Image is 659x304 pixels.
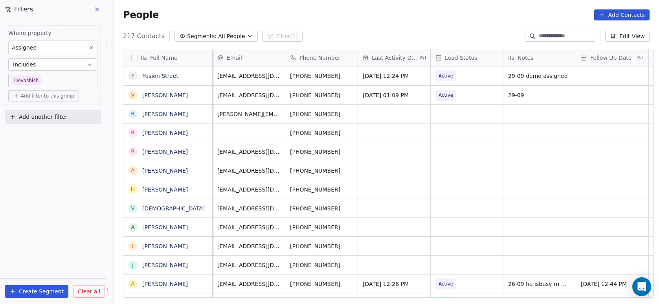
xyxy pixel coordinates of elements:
[290,186,353,193] span: [PHONE_NUMBER]
[131,223,135,231] div: a
[142,111,188,117] a: [PERSON_NAME]
[131,204,135,212] div: V
[131,110,135,118] div: R
[363,72,426,80] span: [DATE] 12:24 PM
[439,91,453,99] span: Active
[227,54,242,62] span: Email
[123,66,213,298] div: grid
[508,280,571,288] span: 26-09 he isbusy rn will connect [DATE]
[187,32,217,41] span: Segments:
[217,186,280,193] span: [EMAIL_ADDRESS][DOMAIN_NAME]
[636,55,644,61] span: IST
[217,72,280,80] span: [EMAIL_ADDRESS][DOMAIN_NAME]
[508,72,571,80] span: 29-09 demo assigned
[217,110,280,118] span: [PERSON_NAME][EMAIL_ADDRESS][DOMAIN_NAME]
[217,205,280,212] span: [EMAIL_ADDRESS][DOMAIN_NAME]
[131,280,135,288] div: A
[262,31,303,42] button: Filter(1)
[72,287,108,293] span: Help & Support
[142,205,205,212] a: [DEMOGRAPHIC_DATA]
[217,261,280,269] span: [EMAIL_ADDRESS][DOMAIN_NAME]
[142,149,188,155] a: [PERSON_NAME]
[290,129,353,137] span: [PHONE_NUMBER]
[142,224,188,230] a: [PERSON_NAME]
[290,72,353,80] span: [PHONE_NUMBER]
[439,72,453,80] span: Active
[605,31,650,42] button: Edit View
[142,92,188,98] a: [PERSON_NAME]
[131,147,135,156] div: R
[131,185,135,193] div: H
[290,148,353,156] span: [PHONE_NUMBER]
[142,262,188,268] a: [PERSON_NAME]
[123,9,159,21] span: People
[142,73,178,79] a: Fusion Street
[518,54,533,62] span: Notes
[131,129,135,137] div: R
[150,54,178,62] span: Full Name
[290,242,353,250] span: [PHONE_NUMBER]
[290,110,353,118] span: [PHONE_NUMBER]
[142,168,188,174] a: [PERSON_NAME]
[131,242,135,250] div: T
[217,148,280,156] span: [EMAIL_ADDRESS][DOMAIN_NAME]
[217,91,280,99] span: [EMAIL_ADDRESS][DOMAIN_NAME]
[142,130,188,136] a: [PERSON_NAME]
[431,49,503,66] div: Lead Status
[132,261,134,269] div: J
[445,54,477,62] span: Lead Status
[508,91,571,99] span: 29-09
[290,280,353,288] span: [PHONE_NUMBER]
[439,280,453,288] span: Active
[503,49,576,66] div: Notes
[64,287,108,293] a: Help & Support
[290,205,353,212] span: [PHONE_NUMBER]
[576,49,648,66] div: Follow Up DateIST
[123,31,165,41] span: 217 Contacts
[213,49,285,66] div: Email
[142,186,188,193] a: [PERSON_NAME]
[363,280,426,288] span: [DATE] 12:26 PM
[358,49,430,66] div: Last Activity DateIST
[363,91,426,99] span: [DATE] 01:09 PM
[142,243,188,249] a: [PERSON_NAME]
[217,242,280,250] span: [EMAIL_ADDRESS][DOMAIN_NAME]
[290,91,353,99] span: [PHONE_NUMBER]
[594,9,650,20] button: Add Contacts
[131,72,134,80] div: F
[372,54,418,62] span: Last Activity Date
[290,167,353,175] span: [PHONE_NUMBER]
[581,280,644,288] span: [DATE] 12:44 PM
[217,223,280,231] span: [EMAIL_ADDRESS][DOMAIN_NAME]
[590,54,631,62] span: Follow Up Date
[299,54,340,62] span: Phone Number
[290,261,353,269] span: [PHONE_NUMBER]
[217,167,280,175] span: [EMAIL_ADDRESS][DOMAIN_NAME]
[420,55,427,61] span: IST
[285,49,358,66] div: Phone Number
[290,223,353,231] span: [PHONE_NUMBER]
[217,280,280,288] span: [EMAIL_ADDRESS][DOMAIN_NAME]
[632,277,651,296] div: Open Intercom Messenger
[142,281,188,287] a: [PERSON_NAME]
[131,166,135,175] div: A
[131,91,135,99] div: V
[123,49,212,66] div: Full Name
[218,32,245,41] span: All People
